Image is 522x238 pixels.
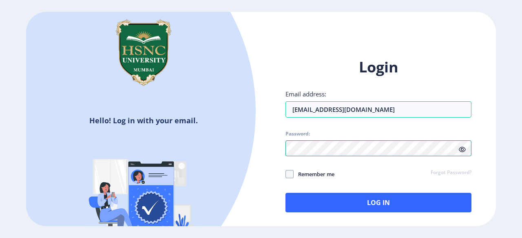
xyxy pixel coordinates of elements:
span: Remember me [294,169,334,179]
input: Email address [285,101,471,118]
label: Password: [285,131,310,137]
img: hsnc.png [103,12,184,93]
label: Email address: [285,90,326,98]
button: Log In [285,193,471,212]
h1: Login [285,57,471,77]
a: Forgot Password? [431,169,471,177]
